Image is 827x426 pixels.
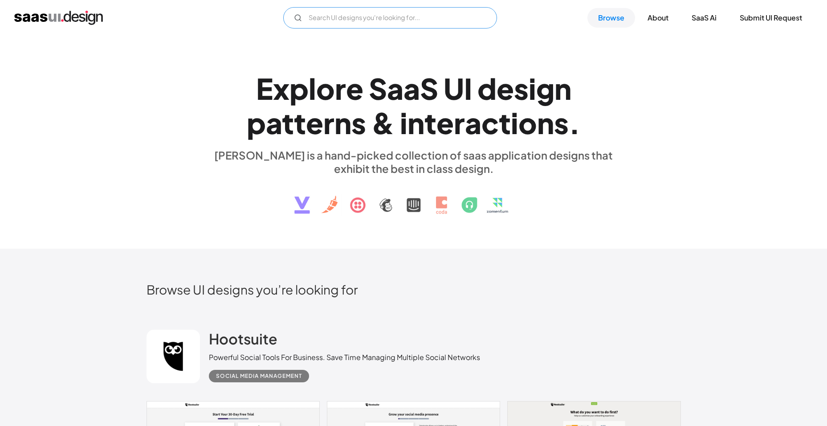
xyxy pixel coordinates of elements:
[637,8,679,28] a: About
[681,8,727,28] a: SaaS Ai
[279,175,549,221] img: text, icon, saas logo
[209,352,480,363] div: Powerful Social Tools For Business. Save Time Managing Multiple Social Networks
[209,71,619,140] h1: Explore SaaS UI design patterns & interactions.
[147,282,681,297] h2: Browse UI designs you’re looking for
[209,330,277,348] h2: Hootsuite
[729,8,813,28] a: Submit UI Request
[587,8,635,28] a: Browse
[209,330,277,352] a: Hootsuite
[209,148,619,175] div: [PERSON_NAME] is a hand-picked collection of saas application designs that exhibit the best in cl...
[283,7,497,29] input: Search UI designs you're looking for...
[216,371,302,381] div: Social Media Management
